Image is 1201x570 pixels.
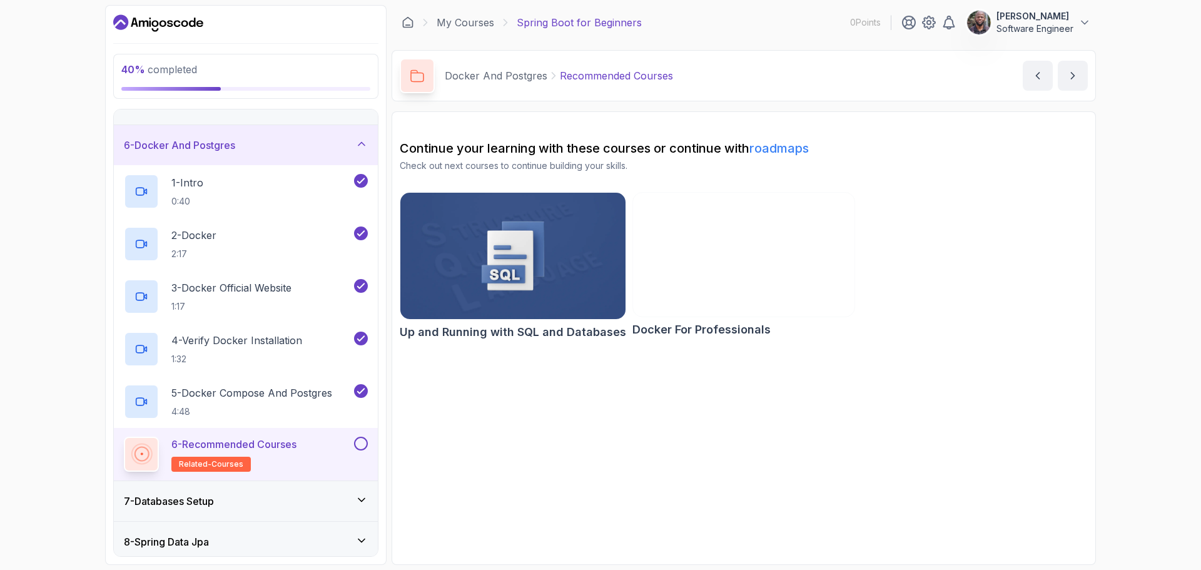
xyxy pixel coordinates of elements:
p: 6 - Recommended Courses [171,437,296,452]
img: user profile image [967,11,991,34]
p: Software Engineer [996,23,1073,35]
p: 2:17 [171,248,216,260]
p: 5 - Docker Compose And Postgres [171,385,332,400]
a: Up and Running with SQL and Databases cardUp and Running with SQL and Databases [400,192,626,341]
button: 2-Docker2:17 [124,226,368,262]
p: 4 - Verify Docker Installation [171,333,302,348]
button: 6-Recommended Coursesrelated-courses [124,437,368,472]
button: 6-Docker And Postgres [114,125,378,165]
button: user profile image[PERSON_NAME]Software Engineer [966,10,1091,35]
p: 1:17 [171,300,291,313]
a: Docker For Professionals cardDocker For Professionals [632,192,855,338]
a: Dashboard [402,16,414,29]
h2: Up and Running with SQL and Databases [400,323,626,341]
a: Dashboard [113,13,203,33]
h2: Continue your learning with these courses or continue with [400,140,1088,157]
p: 0 Points [850,16,881,29]
button: 4-Verify Docker Installation1:32 [124,332,368,367]
span: 40 % [121,63,145,76]
button: 7-Databases Setup [114,481,378,521]
h3: 6 - Docker And Postgres [124,138,235,153]
p: 0:40 [171,195,203,208]
h3: 7 - Databases Setup [124,494,214,509]
img: Up and Running with SQL and Databases card [400,193,626,319]
img: Docker For Professionals card [627,190,860,320]
p: 1:32 [171,353,302,365]
p: Recommended Courses [560,68,673,83]
button: 1-Intro0:40 [124,174,368,209]
p: Check out next courses to continue building your skills. [400,160,1088,172]
h2: Docker For Professionals [632,321,771,338]
p: 1 - Intro [171,175,203,190]
p: 4:48 [171,405,332,418]
a: roadmaps [749,141,809,156]
button: 8-Spring Data Jpa [114,522,378,562]
span: completed [121,63,197,76]
p: 3 - Docker Official Website [171,280,291,295]
p: [PERSON_NAME] [996,10,1073,23]
p: Spring Boot for Beginners [517,15,642,30]
p: Docker And Postgres [445,68,547,83]
span: related-courses [179,459,243,469]
p: 2 - Docker [171,228,216,243]
a: My Courses [437,15,494,30]
button: previous content [1023,61,1053,91]
button: next content [1058,61,1088,91]
h3: 8 - Spring Data Jpa [124,534,209,549]
button: 3-Docker Official Website1:17 [124,279,368,314]
button: 5-Docker Compose And Postgres4:48 [124,384,368,419]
